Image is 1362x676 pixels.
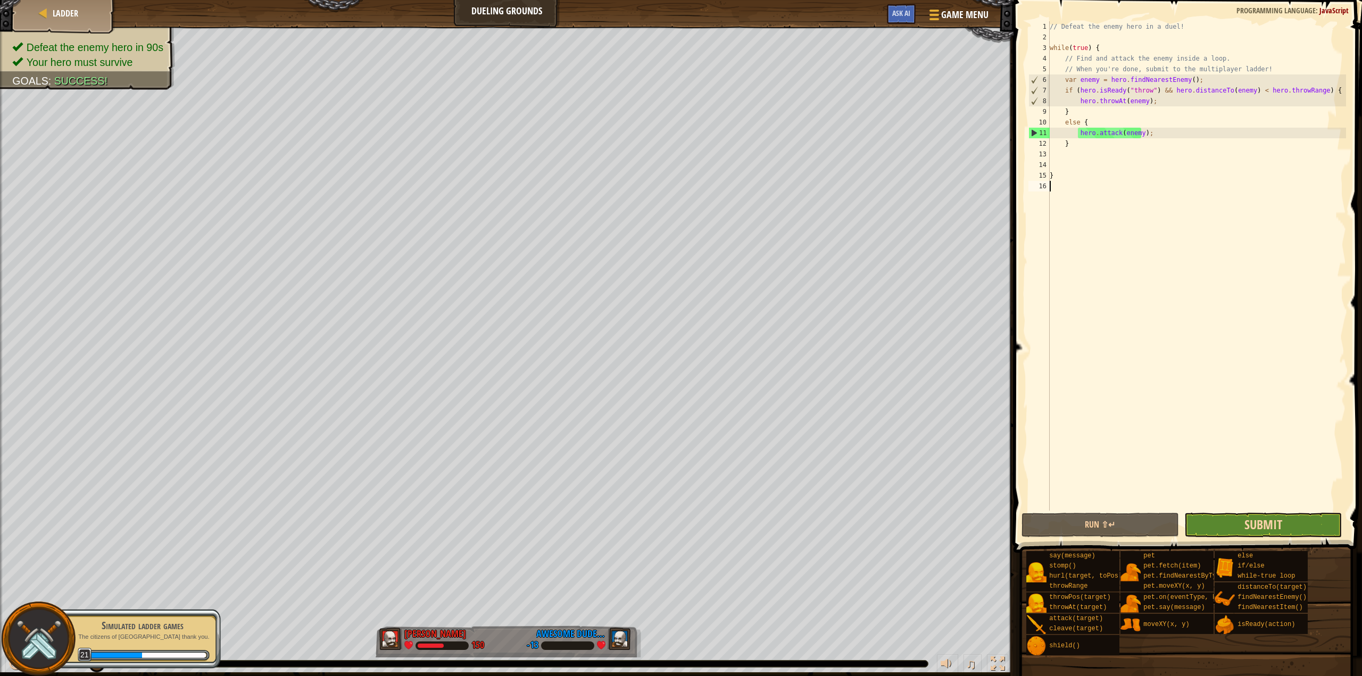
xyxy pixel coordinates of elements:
button: ♫ [964,654,982,676]
span: Ladder [53,7,78,19]
span: Your hero must survive [27,56,133,68]
span: isReady(action) [1238,621,1295,628]
span: cleave(target) [1049,625,1103,632]
img: swords.png [14,615,63,663]
span: hurl(target, toPos) [1049,572,1122,580]
img: portrait.png [1215,615,1235,635]
span: Ask AI [892,8,910,18]
span: findNearestEnemy() [1238,594,1307,601]
span: pet.say(message) [1143,604,1205,611]
p: The citizens of [GEOGRAPHIC_DATA] thank you. [76,633,210,641]
div: 9 [1028,106,1050,117]
button: Toggle fullscreen [987,654,1008,676]
span: : [1316,5,1319,15]
div: -13 [527,641,538,650]
div: 6 [1029,74,1050,85]
span: Success! [54,75,107,87]
button: Game Menu [921,4,995,29]
a: Ladder [49,7,78,19]
span: throwAt(target) [1049,604,1107,611]
div: 14 [1028,160,1050,170]
span: else [1238,552,1253,560]
li: Your hero must survive [12,55,163,70]
img: portrait.png [1026,562,1047,582]
img: thang_avatar_frame.png [379,628,403,650]
span: findNearestItem() [1238,604,1302,611]
span: if/else [1238,562,1264,570]
span: moveXY(x, y) [1143,621,1189,628]
span: ♫ [966,656,976,672]
span: Defeat the enemy hero in 90s [27,41,163,53]
img: portrait.png [1120,594,1141,614]
div: 13 [1028,149,1050,160]
span: pet.findNearestByType(type) [1143,572,1247,580]
div: 11 [1029,128,1050,138]
span: : [48,75,54,87]
span: say(message) [1049,552,1095,560]
img: portrait.png [1120,615,1141,635]
div: AWESOME DUDETTE [536,627,605,641]
button: Run ⇧↵ [1021,513,1179,537]
img: thang_avatar_frame.png [608,628,631,650]
img: portrait.png [1215,557,1235,578]
span: Submit [1244,516,1282,533]
button: Adjust volume [937,654,958,676]
div: 7 [1029,85,1050,96]
div: 8 [1029,96,1050,106]
img: portrait.png [1026,636,1047,656]
img: portrait.png [1120,562,1141,582]
span: distanceTo(target) [1238,583,1307,591]
div: [PERSON_NAME] [404,627,466,641]
span: 21 [78,648,92,662]
span: shield() [1049,642,1080,649]
div: 150 [471,641,484,650]
div: 15 [1028,170,1050,181]
div: 12 [1028,138,1050,149]
button: Ask AI [887,4,916,24]
div: Simulated ladder games [76,618,210,633]
div: 1 [1028,21,1050,32]
span: stomp() [1049,562,1076,570]
div: 16 [1028,181,1050,191]
button: Submit [1184,513,1342,537]
div: 2 [1028,32,1050,43]
span: JavaScript [1319,5,1349,15]
div: 5 [1028,64,1050,74]
span: pet.fetch(item) [1143,562,1201,570]
span: Game Menu [941,8,989,22]
img: portrait.png [1215,589,1235,609]
span: throwRange [1049,582,1087,590]
img: portrait.png [1026,594,1047,614]
span: Programming language [1236,5,1316,15]
div: 3 [1028,43,1050,53]
span: throwPos(target) [1049,594,1110,601]
span: attack(target) [1049,615,1103,622]
span: Goals [12,75,48,87]
li: Defeat the enemy hero in 90s [12,40,163,55]
span: while-true loop [1238,572,1295,580]
div: 4 [1028,53,1050,64]
img: portrait.png [1026,615,1047,635]
span: pet [1143,552,1155,560]
span: pet.on(eventType, handler) [1143,594,1243,601]
span: pet.moveXY(x, y) [1143,582,1205,590]
div: 10 [1028,117,1050,128]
